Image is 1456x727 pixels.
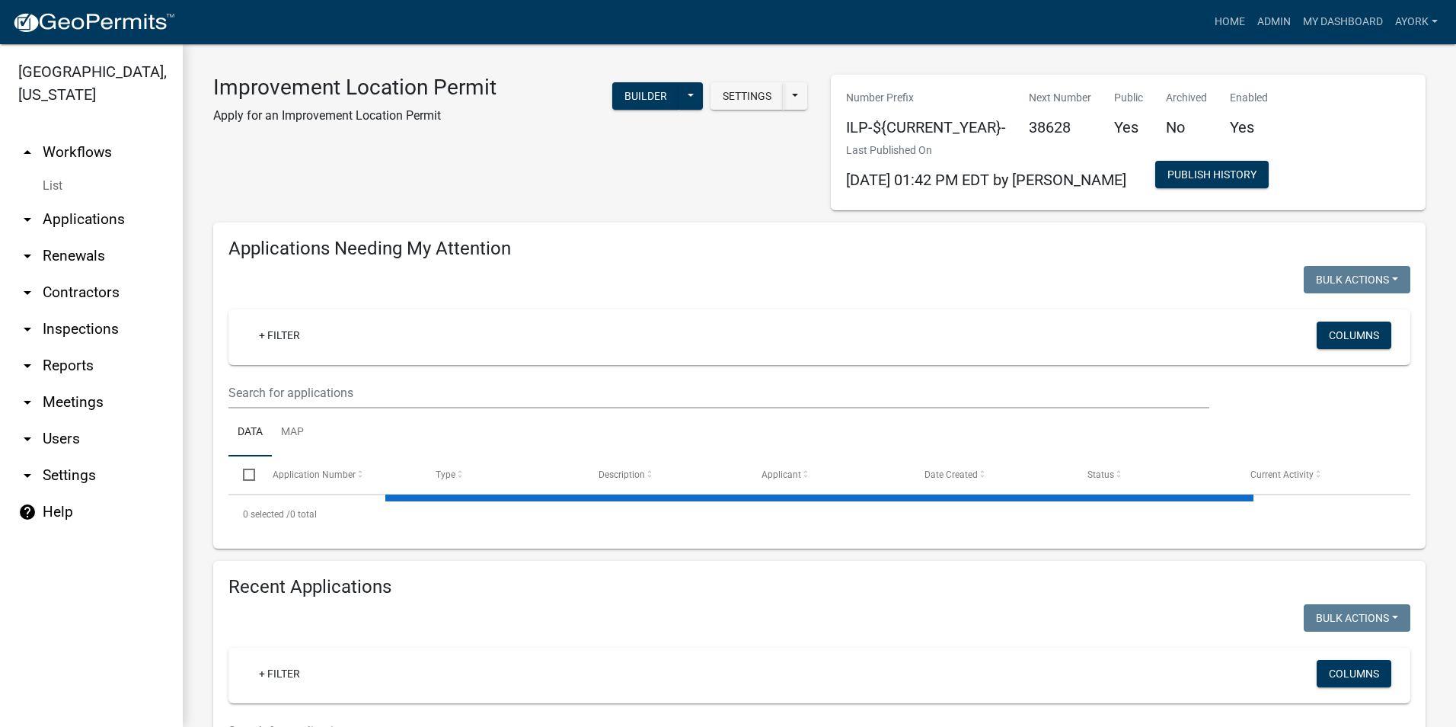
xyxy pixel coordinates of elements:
[273,469,356,480] span: Application Number
[247,660,312,687] a: + Filter
[1114,90,1143,106] p: Public
[18,430,37,448] i: arrow_drop_down
[762,469,801,480] span: Applicant
[1230,118,1268,136] h5: Yes
[599,469,645,480] span: Description
[18,320,37,338] i: arrow_drop_down
[1250,469,1314,480] span: Current Activity
[18,247,37,265] i: arrow_drop_down
[1155,170,1269,182] wm-modal-confirm: Workflow Publish History
[228,456,257,493] datatable-header-cell: Select
[924,469,978,480] span: Date Created
[846,90,1006,106] p: Number Prefix
[243,509,290,520] span: 0 selected /
[18,283,37,302] i: arrow_drop_down
[1317,322,1391,349] button: Columns
[247,322,312,349] a: + Filter
[1230,90,1268,106] p: Enabled
[272,408,313,457] a: Map
[1029,90,1091,106] p: Next Number
[18,143,37,162] i: arrow_drop_up
[846,118,1006,136] h5: ILP-${CURRENT_YEAR}-
[18,466,37,485] i: arrow_drop_down
[1029,118,1091,136] h5: 38628
[213,107,497,125] p: Apply for an Improvement Location Permit
[18,210,37,229] i: arrow_drop_down
[710,82,784,110] button: Settings
[846,171,1126,189] span: [DATE] 01:42 PM EDT by [PERSON_NAME]
[910,456,1073,493] datatable-header-cell: Date Created
[228,408,272,457] a: Data
[18,393,37,412] i: arrow_drop_down
[1317,660,1391,687] button: Columns
[747,456,910,493] datatable-header-cell: Applicant
[584,456,747,493] datatable-header-cell: Description
[1304,266,1410,293] button: Bulk Actions
[228,495,1410,533] div: 0 total
[420,456,583,493] datatable-header-cell: Type
[1087,469,1114,480] span: Status
[846,143,1126,159] p: Last Published On
[1389,8,1444,37] a: ayork
[257,456,420,493] datatable-header-cell: Application Number
[1114,118,1143,136] h5: Yes
[436,469,455,480] span: Type
[228,377,1209,408] input: Search for applications
[612,82,679,110] button: Builder
[213,75,497,101] h3: Improvement Location Permit
[1073,456,1236,493] datatable-header-cell: Status
[1166,90,1207,106] p: Archived
[1304,604,1410,632] button: Bulk Actions
[228,576,1410,598] h4: Recent Applications
[1166,118,1207,136] h5: No
[18,503,37,521] i: help
[1297,8,1389,37] a: My Dashboard
[1236,456,1399,493] datatable-header-cell: Current Activity
[18,357,37,375] i: arrow_drop_down
[1251,8,1297,37] a: Admin
[228,238,1410,260] h4: Applications Needing My Attention
[1209,8,1251,37] a: Home
[1155,161,1269,188] button: Publish History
